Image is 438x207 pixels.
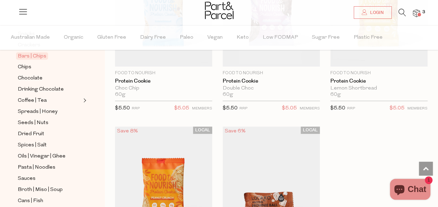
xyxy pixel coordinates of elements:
[18,97,47,105] span: Coffee | Tea
[413,9,420,17] a: 3
[223,127,248,136] div: Save 6%
[223,78,320,84] a: Protein Cookie
[263,25,298,50] span: Low FODMAP
[18,63,81,71] a: Chips
[11,25,50,50] span: Australian Made
[18,197,81,205] a: Cans | Fish
[18,63,31,71] span: Chips
[115,85,212,92] div: Choc Chip
[180,25,193,50] span: Paleo
[388,179,432,201] inbox-online-store-chat: Shopify online store chat
[16,52,48,60] span: Bars | Chips
[174,104,189,113] span: $5.05
[354,25,383,50] span: Plastic Free
[18,118,81,127] a: Seeds | Nuts
[330,78,428,84] a: Protein Cookie
[330,85,428,92] div: Lemon Shortbread
[330,92,341,98] span: 60g
[18,152,81,161] a: Oils | Vinegar | Ghee
[18,130,81,138] a: Dried Fruit
[237,25,249,50] span: Keto
[18,163,55,172] span: Pasta | Noodles
[239,107,247,110] small: RRP
[18,141,47,149] span: Spices | Salt
[18,185,81,194] a: Broth | Miso | Soup
[64,25,83,50] span: Organic
[115,70,212,76] p: Food to Nourish
[18,152,66,161] span: Oils | Vinegar | Ghee
[301,127,320,134] span: LOCAL
[115,106,130,111] span: $5.50
[207,25,223,50] span: Vegan
[223,85,320,92] div: Double Choc
[97,25,126,50] span: Gluten Free
[312,25,340,50] span: Sugar Free
[18,52,81,60] a: Bars | Chips
[18,74,81,83] a: Chocolate
[18,174,81,183] a: Sauces
[18,85,81,94] a: Drinking Chocolate
[330,106,345,111] span: $5.50
[132,107,140,110] small: RRP
[390,104,405,113] span: $5.05
[300,107,320,110] small: MEMBERS
[223,92,233,98] span: 60g
[193,127,212,134] span: LOCAL
[18,108,57,116] span: Spreads | Honey
[18,107,81,116] a: Spreads | Honey
[205,2,233,19] img: Part&Parcel
[115,127,140,136] div: Save 8%
[115,78,212,84] a: Protein Cookie
[223,70,320,76] p: Food to Nourish
[115,92,125,98] span: 60g
[421,9,427,15] span: 3
[18,163,81,172] a: Pasta | Noodles
[407,107,428,110] small: MEMBERS
[82,96,86,105] button: Expand/Collapse Coffee | Tea
[354,6,392,19] a: Login
[18,141,81,149] a: Spices | Salt
[192,107,212,110] small: MEMBERS
[282,104,297,113] span: $5.05
[330,70,428,76] p: Food to Nourish
[18,130,44,138] span: Dried Fruit
[18,186,63,194] span: Broth | Miso | Soup
[18,119,48,127] span: Seeds | Nuts
[223,106,238,111] span: $5.50
[18,175,36,183] span: Sauces
[18,85,64,94] span: Drinking Chocolate
[18,96,81,105] a: Coffee | Tea
[140,25,166,50] span: Dairy Free
[18,197,43,205] span: Cans | Fish
[368,10,384,16] span: Login
[18,74,43,83] span: Chocolate
[347,107,355,110] small: RRP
